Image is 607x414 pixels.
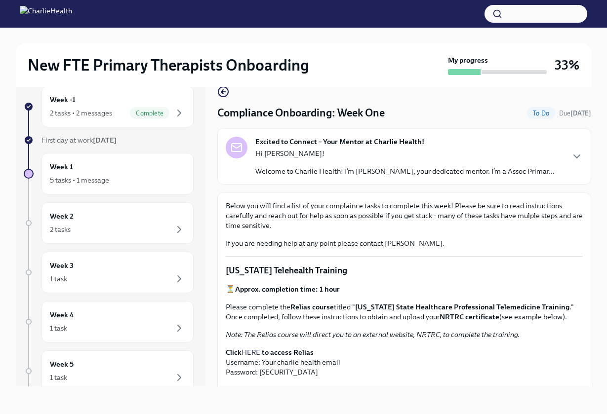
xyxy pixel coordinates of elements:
p: Please complete the titled " ." Once completed, follow these instructions to obtain and upload yo... [226,302,583,322]
strong: to access Relias [262,348,314,357]
a: Week 31 task [24,252,194,293]
h6: Week -1 [50,94,76,105]
strong: [DATE] [93,136,117,145]
strong: [US_STATE] State Healthcare Professional Telemedicine Training [355,302,569,311]
div: 2 tasks [50,225,71,234]
p: [US_STATE] Telehealth Training [226,264,583,276]
h6: Week 2 [50,211,74,222]
p: If you are needing help at any point please contact [PERSON_NAME]. [226,238,583,248]
p: Welcome to Charlie Health! I’m [PERSON_NAME], your dedicated mentor. I’m a Assoc Primar... [255,166,555,176]
span: To Do [527,110,555,117]
div: 1 task [50,323,67,333]
strong: Excited to Connect – Your Mentor at Charlie Health! [255,137,424,147]
h4: Compliance Onboarding: Week One [217,106,385,120]
div: 2 tasks • 2 messages [50,108,112,118]
h2: New FTE Primary Therapists Onboarding [28,55,309,75]
em: Note: The Relias course will direct you to an external website, NRTRC, to complete the training. [226,330,520,339]
a: Week 22 tasks [24,202,194,244]
span: August 24th, 2025 10:00 [559,109,591,118]
p: Hi [PERSON_NAME]! [255,149,555,158]
strong: Relias course [290,302,334,311]
h6: Week 3 [50,260,74,271]
h3: 33% [555,56,579,74]
strong: My progress [448,55,488,65]
h6: Week 1 [50,161,73,172]
strong: [DATE] [570,110,591,117]
p: ⏳ [226,284,583,294]
a: Week 15 tasks • 1 message [24,153,194,194]
div: 5 tasks • 1 message [50,175,109,185]
h6: Week 5 [50,359,74,370]
img: CharlieHealth [20,6,72,22]
span: Complete [130,110,169,117]
a: Week -12 tasks • 2 messagesComplete [24,86,194,127]
a: HERE [242,348,260,357]
strong: NRTRC certificate [440,312,499,321]
h6: Week 4 [50,309,74,320]
div: 1 task [50,274,67,284]
a: First day at work[DATE] [24,135,194,145]
strong: Approx. completion time: 1 hour [235,285,340,294]
span: Due [559,110,591,117]
div: 1 task [50,373,67,382]
p: Below you will find a list of your complaince tasks to complete this week! Please be sure to read... [226,201,583,230]
strong: Click [226,348,242,357]
p: Username: Your charlie health email Password: [SECURITY_DATA] [226,347,583,377]
span: First day at work [41,136,117,145]
a: Week 51 task [24,350,194,392]
a: Week 41 task [24,301,194,342]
